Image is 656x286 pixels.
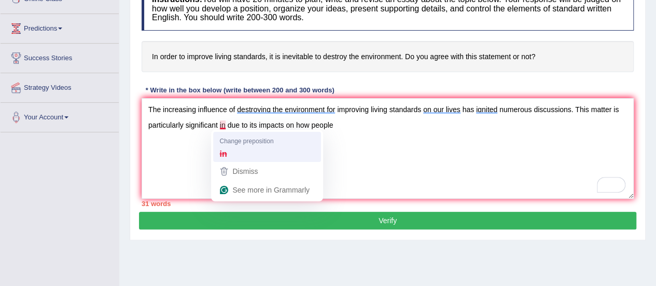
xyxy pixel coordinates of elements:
h4: In order to improve living standards, it is inevitable to destroy the environment. Do you agree w... [142,41,634,73]
a: Your Account [1,103,119,129]
textarea: To enrich screen reader interactions, please activate Accessibility in Grammarly extension settings [142,98,634,199]
div: 31 words [142,199,634,209]
div: * Write in the box below (write between 200 and 300 words) [142,85,338,95]
a: Predictions [1,14,119,40]
a: Success Stories [1,44,119,70]
a: Strategy Videos [1,73,119,99]
button: Verify [139,212,636,229]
